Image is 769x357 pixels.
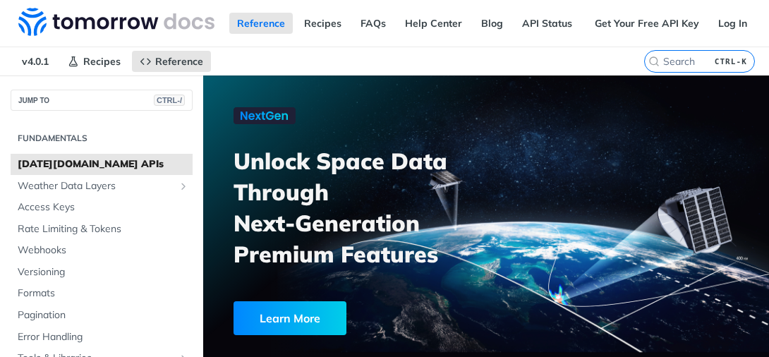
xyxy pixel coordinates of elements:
span: Formats [18,286,189,301]
a: Webhooks [11,240,193,261]
button: Show subpages for Weather Data Layers [178,181,189,192]
span: v4.0.1 [14,51,56,72]
a: Get Your Free API Key [587,13,707,34]
button: JUMP TOCTRL-/ [11,90,193,111]
span: CTRL-/ [154,95,185,106]
span: Reference [155,55,203,68]
a: Reference [132,51,211,72]
kbd: CTRL-K [711,54,751,68]
a: [DATE][DOMAIN_NAME] APIs [11,154,193,175]
a: Recipes [296,13,349,34]
img: Tomorrow.io Weather API Docs [18,8,214,36]
span: Weather Data Layers [18,179,174,193]
span: Access Keys [18,200,189,214]
a: FAQs [353,13,394,34]
a: Help Center [397,13,470,34]
img: NextGen [234,107,296,124]
h2: Fundamentals [11,132,193,145]
a: Log In [710,13,755,34]
a: Formats [11,283,193,304]
a: Access Keys [11,197,193,218]
a: API Status [514,13,580,34]
a: Weather Data LayersShow subpages for Weather Data Layers [11,176,193,197]
a: Blog [473,13,511,34]
span: Webhooks [18,243,189,258]
h3: Unlock Space Data Through Next-Generation Premium Features [234,145,502,270]
span: Recipes [83,55,121,68]
span: Versioning [18,265,189,279]
a: Learn More [234,301,448,335]
span: Pagination [18,308,189,322]
a: Pagination [11,305,193,326]
span: Error Handling [18,330,189,344]
a: Error Handling [11,327,193,348]
a: Rate Limiting & Tokens [11,219,193,240]
span: [DATE][DOMAIN_NAME] APIs [18,157,189,171]
svg: Search [648,56,660,67]
a: Reference [229,13,293,34]
span: Rate Limiting & Tokens [18,222,189,236]
div: Learn More [234,301,346,335]
a: Recipes [60,51,128,72]
a: Versioning [11,262,193,283]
